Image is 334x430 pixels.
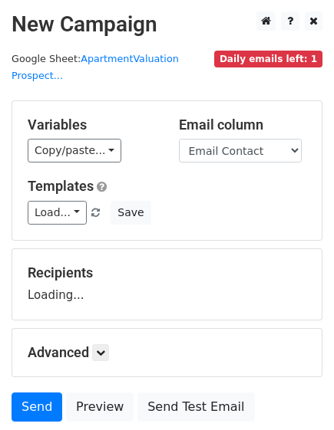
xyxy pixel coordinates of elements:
h5: Recipients [28,264,306,281]
a: Copy/paste... [28,139,121,162]
h5: Advanced [28,344,306,361]
small: Google Sheet: [12,53,179,82]
a: Load... [28,201,87,225]
a: Send Test Email [137,392,254,422]
h2: New Campaign [12,11,322,38]
a: Templates [28,178,94,194]
a: Daily emails left: 1 [214,53,322,64]
div: Loading... [28,264,306,304]
span: Daily emails left: 1 [214,51,322,67]
a: ApartmentValuation Prospect... [12,53,179,82]
a: Send [12,392,62,422]
a: Preview [66,392,134,422]
h5: Email column [179,117,307,133]
h5: Variables [28,117,156,133]
button: Save [111,201,150,225]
